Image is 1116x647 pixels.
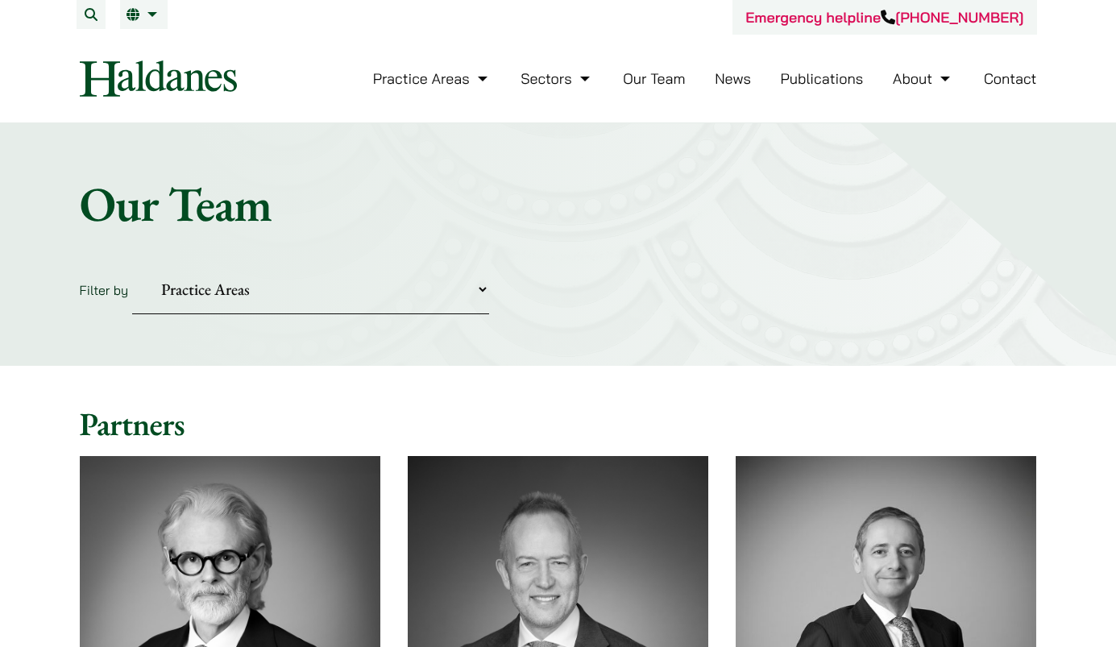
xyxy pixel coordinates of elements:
[745,8,1023,27] a: Emergency helpline[PHONE_NUMBER]
[80,60,237,97] img: Logo of Haldanes
[80,404,1037,443] h2: Partners
[781,69,864,88] a: Publications
[127,8,161,21] a: EN
[80,282,129,298] label: Filter by
[715,69,751,88] a: News
[623,69,685,88] a: Our Team
[984,69,1037,88] a: Contact
[80,175,1037,233] h1: Our Team
[893,69,954,88] a: About
[521,69,593,88] a: Sectors
[373,69,492,88] a: Practice Areas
